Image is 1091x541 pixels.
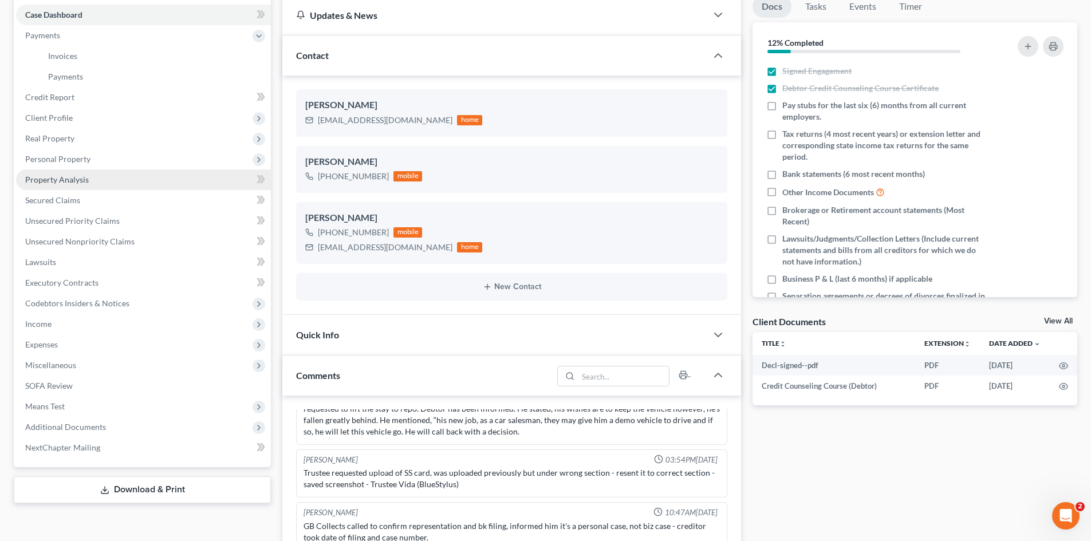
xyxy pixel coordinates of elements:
td: PDF [915,355,980,376]
div: [PERSON_NAME] [305,211,718,225]
div: mobile [393,171,422,181]
td: Credit Counseling Course (Debtor) [753,376,915,396]
a: Lawsuits [16,252,271,273]
a: Case Dashboard [16,5,271,25]
span: Contact [296,50,329,61]
a: Property Analysis [16,169,271,190]
span: NextChapter Mailing [25,443,100,452]
div: [PERSON_NAME] [305,98,718,112]
div: [EMAIL_ADDRESS][DOMAIN_NAME] [318,242,452,253]
div: home [457,115,482,125]
span: Payments [48,72,83,81]
span: Payments [25,30,60,40]
div: [PHONE_NUMBER] [318,227,389,238]
span: Executory Contracts [25,278,99,287]
div: Updates & News [296,9,693,21]
span: Invoices [48,51,77,61]
span: Means Test [25,401,65,411]
span: 2 [1076,502,1085,511]
span: Real Property [25,133,74,143]
div: [PHONE_NUMBER] [318,171,389,182]
a: Secured Claims [16,190,271,211]
span: Property Analysis [25,175,89,184]
a: View All [1044,317,1073,325]
a: Executory Contracts [16,273,271,293]
td: [DATE] [980,376,1050,396]
span: Pay stubs for the last six (6) months from all current employers. [782,100,986,123]
span: SOFA Review [25,381,73,390]
a: Invoices [39,46,271,66]
span: Debtor Credit Counseling Course Certificate [782,82,939,94]
input: Search... [578,366,669,386]
span: Lawsuits/Judgments/Collection Letters (Include current statements and bills from all creditors fo... [782,233,986,267]
div: [PERSON_NAME] [304,507,358,518]
span: Personal Property [25,154,90,164]
span: Credit Report [25,92,74,102]
span: Additional Documents [25,422,106,432]
span: 10:47AM[DATE] [665,507,718,518]
div: [PERSON_NAME] [305,155,718,169]
span: Other Income Documents [782,187,874,198]
span: Case Dashboard [25,10,82,19]
span: Income [25,319,52,329]
a: Download & Print [14,476,271,503]
div: Trustee requested upload of SS card, was uploaded previously but under wrong section - resent it ... [304,467,720,490]
a: Payments [39,66,271,87]
div: home [457,242,482,252]
span: Separation agreements or decrees of divorces finalized in the past 2 years [782,290,986,313]
a: Date Added expand_more [989,339,1041,347]
a: NextChapter Mailing [16,437,271,458]
span: Business P & L (last 6 months) if applicable [782,273,932,285]
a: Extensionunfold_more [924,339,971,347]
strong: 12% Completed [767,38,824,48]
span: Codebtors Insiders & Notices [25,298,129,308]
span: Signed Engagement [782,65,852,77]
span: Lawsuits [25,257,56,267]
a: Unsecured Nonpriority Claims [16,231,271,252]
iframe: Intercom live chat [1052,502,1080,530]
div: Client Documents [753,315,826,327]
span: Secured Claims [25,195,80,205]
span: Comments [296,370,340,381]
a: Credit Report [16,87,271,108]
span: Brokerage or Retirement account statements (Most Recent) [782,204,986,227]
span: Miscellaneous [25,360,76,370]
span: Unsecured Priority Claims [25,216,120,226]
i: unfold_more [779,341,786,347]
div: [PERSON_NAME] [304,455,358,465]
td: Decl-signed--pdf [753,355,915,376]
span: Bank statements (6 most recent months) [782,168,925,180]
span: Expenses [25,339,58,349]
span: Client Profile [25,113,73,123]
button: New Contact [305,282,718,291]
span: Quick Info [296,329,339,340]
td: PDF [915,376,980,396]
span: Tax returns (4 most recent years) or extension letter and corresponding state income tax returns ... [782,128,986,163]
span: Unsecured Nonpriority Claims [25,236,135,246]
div: mobile [393,227,422,238]
div: [EMAIL_ADDRESS][DOMAIN_NAME] [318,114,452,126]
a: Titleunfold_more [762,339,786,347]
a: Unsecured Priority Claims [16,211,271,231]
span: 03:54PM[DATE] [665,455,718,465]
i: expand_more [1034,341,1041,347]
td: [DATE] [980,355,1050,376]
i: unfold_more [964,341,971,347]
a: SOFA Review [16,376,271,396]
